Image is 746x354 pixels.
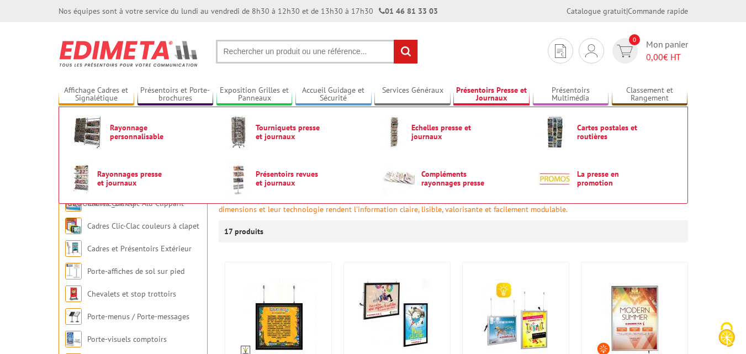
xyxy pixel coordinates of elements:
[421,170,488,187] span: Compléments rayonnages presse
[65,286,82,302] img: Chevalets et stop trottoirs
[71,115,105,149] img: Rayonnage personnalisable
[382,161,520,196] a: Compléments rayonnages presse
[628,6,688,16] a: Commande rapide
[65,263,82,279] img: Porte-affiches de sol sur pied
[59,6,438,17] div: Nos équipes sont à votre service du lundi au vendredi de 8h30 à 12h30 et de 13h30 à 17h30
[87,334,167,344] a: Porte-visuels comptoirs
[617,45,633,57] img: devis rapide
[87,244,192,253] a: Cadres et Présentoirs Extérieur
[65,240,82,257] img: Cadres et Présentoirs Extérieur
[71,115,209,149] a: Rayonnage personnalisable
[110,123,176,141] span: Rayonnage personnalisable
[87,266,184,276] a: Porte-affiches de sol sur pied
[577,123,643,141] span: Cartes postales et routières
[382,115,406,149] img: Echelles presse et journaux
[612,86,688,104] a: Classement et Rangement
[394,40,417,64] input: rechercher
[646,51,663,62] span: 0,00
[555,44,566,58] img: devis rapide
[453,86,530,104] a: Présentoirs Presse et Journaux
[629,34,640,45] span: 0
[71,161,92,196] img: Rayonnages presse et journaux
[585,44,597,57] img: devis rapide
[538,115,572,149] img: Cartes postales et routières
[646,38,688,64] span: Mon panier
[538,161,676,196] a: La presse en promotion
[59,33,199,74] img: Edimeta
[707,316,746,354] button: Cookies (fenêtre modale)
[374,86,451,104] a: Services Généraux
[65,308,82,325] img: Porte-menus / Porte-messages
[567,6,688,17] div: |
[226,161,364,196] a: Présentoirs revues et journaux
[219,193,659,214] font: Disposez de la performance de nos panneaux d'affichage lumineux pour une communication efficace q...
[87,289,176,299] a: Chevalets et stop trottoirs
[533,86,609,104] a: Présentoirs Multimédia
[577,170,643,187] span: La presse en promotion
[538,161,572,196] img: La presse en promotion
[567,6,626,16] a: Catalogue gratuit
[216,86,293,104] a: Exposition Grilles et Panneaux
[59,86,135,104] a: Affichage Cadres et Signalétique
[226,115,364,149] a: Tourniquets presse et journaux
[87,311,189,321] a: Porte-menus / Porte-messages
[382,161,416,196] img: Compléments rayonnages presse
[295,86,372,104] a: Accueil Guidage et Sécurité
[382,115,520,149] a: Echelles presse et journaux
[137,86,214,104] a: Présentoirs et Porte-brochures
[216,40,418,64] input: Rechercher un produit ou une référence...
[224,220,266,242] p: 17 produits
[226,115,251,149] img: Tourniquets presse et journaux
[379,6,438,16] strong: 01 46 81 33 03
[97,170,163,187] span: Rayonnages presse et journaux
[713,321,740,348] img: Cookies (fenêtre modale)
[411,123,478,141] span: Echelles presse et journaux
[65,218,82,234] img: Cadres Clic-Clac couleurs à clapet
[256,123,322,141] span: Tourniquets presse et journaux
[538,115,676,149] a: Cartes postales et routières
[87,221,199,231] a: Cadres Clic-Clac couleurs à clapet
[256,170,322,187] span: Présentoirs revues et journaux
[646,51,688,64] span: € HT
[71,161,209,196] a: Rayonnages presse et journaux
[610,38,688,64] a: devis rapide 0 Mon panier 0,00€ HT
[226,161,251,196] img: Présentoirs revues et journaux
